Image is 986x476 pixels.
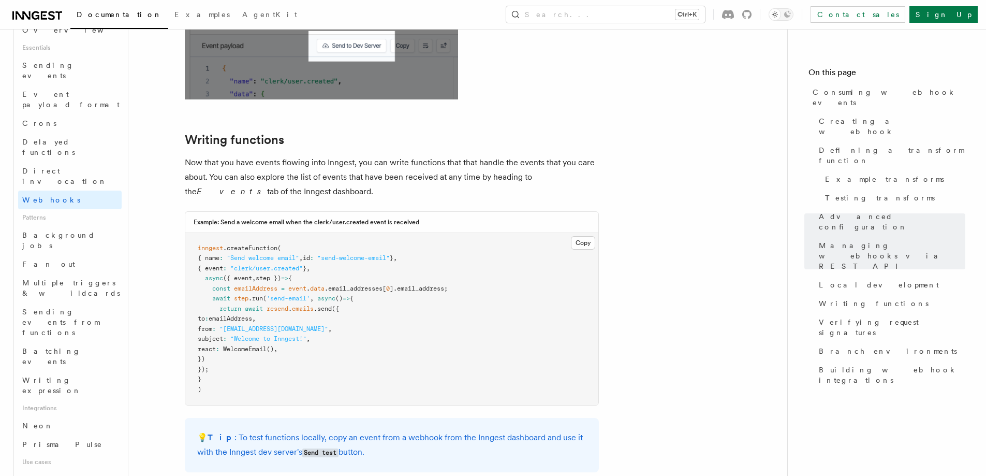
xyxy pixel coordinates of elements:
code: Send test [302,449,339,457]
h4: On this page [808,66,965,83]
span: { event [198,265,223,272]
span: Testing transforms [825,193,935,203]
a: Writing functions [185,133,284,147]
span: : [310,254,314,262]
span: .send [314,305,332,312]
span: , [328,325,332,333]
span: } [198,376,201,383]
span: Sending events [22,61,74,80]
span: , [310,295,314,302]
span: async [317,295,335,302]
a: Creating a webhook [815,112,965,141]
span: from [198,325,212,333]
span: "clerk/user.created" [230,265,303,272]
span: Overview [22,26,129,34]
button: Toggle dark mode [769,8,793,21]
span: Managing webhooks via REST API [819,240,965,271]
span: , [299,254,303,262]
span: , [306,265,310,272]
a: Examples [168,3,236,28]
span: Direct invocation [22,167,107,185]
span: { [350,295,354,302]
span: { [288,275,292,282]
span: ) [198,386,201,393]
span: Examples [174,10,230,19]
span: : [223,335,227,342]
a: Background jobs [18,226,122,255]
button: Search...Ctrl+K [506,6,705,23]
span: Fan out [22,260,75,268]
span: } [303,265,306,272]
span: ].email_address; [390,285,448,292]
a: Crons [18,114,122,133]
span: subject [198,335,223,342]
span: () [335,295,343,302]
span: , [252,275,256,282]
a: Multiple triggers & wildcards [18,273,122,302]
span: = [281,285,285,292]
span: react [198,345,216,353]
a: Direct invocation [18,162,122,191]
span: Consuming webhook events [813,87,965,108]
strong: Tip [208,432,234,442]
span: resend [267,305,288,312]
a: Writing functions [815,294,965,313]
span: step [234,295,248,302]
span: Webhooks [22,196,80,204]
span: async [205,275,223,282]
span: Documentation [77,10,162,19]
a: Contact sales [811,6,905,23]
span: ({ event [223,275,252,282]
a: Verifying request signatures [815,313,965,342]
span: "Welcome to Inngest!" [230,335,306,342]
span: emailAddress [234,285,277,292]
span: : [216,345,219,353]
a: Fan out [18,255,122,273]
a: Branch environments [815,342,965,360]
span: Prisma Pulse [22,440,102,449]
a: Sign Up [909,6,978,23]
span: emails [292,305,314,312]
span: id [303,254,310,262]
span: Background jobs [22,231,95,250]
span: => [281,275,288,282]
span: ( [277,244,281,252]
span: .email_addresses[ [325,285,386,292]
a: Advanced configuration [815,207,965,236]
a: Documentation [70,3,168,29]
a: Managing webhooks via REST API [815,236,965,276]
a: Example transforms [821,170,965,189]
span: , [306,335,310,342]
span: : [223,265,227,272]
h3: Example: Send a welcome email when the clerk/user.created event is received [194,218,419,226]
span: , [252,315,256,322]
span: "send-welcome-email" [317,254,390,262]
span: "Send welcome email" [227,254,299,262]
span: . [306,285,310,292]
em: Events [197,186,267,196]
span: , [393,254,397,262]
span: return [219,305,241,312]
button: Copy [571,236,595,250]
a: Overview [18,21,122,39]
span: Use cases [18,454,122,470]
span: inngest [198,244,223,252]
span: Neon [22,422,53,430]
a: Sending events from functions [18,302,122,342]
span: ({ [332,305,339,312]
span: Essentials [18,39,122,56]
span: 0 [386,285,390,292]
span: const [212,285,230,292]
span: ( [263,295,267,302]
span: }) [198,355,205,363]
a: Writing expression [18,371,122,400]
span: => [343,295,350,302]
span: Crons [22,119,56,127]
span: Defining a transform function [819,145,965,166]
span: Local development [819,280,939,290]
span: Batching events [22,347,81,366]
span: await [212,295,230,302]
kbd: Ctrl+K [675,9,699,20]
p: Now that you have events flowing into Inngest, you can write functions that that handle the event... [185,155,599,199]
a: Defining a transform function [815,141,965,170]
